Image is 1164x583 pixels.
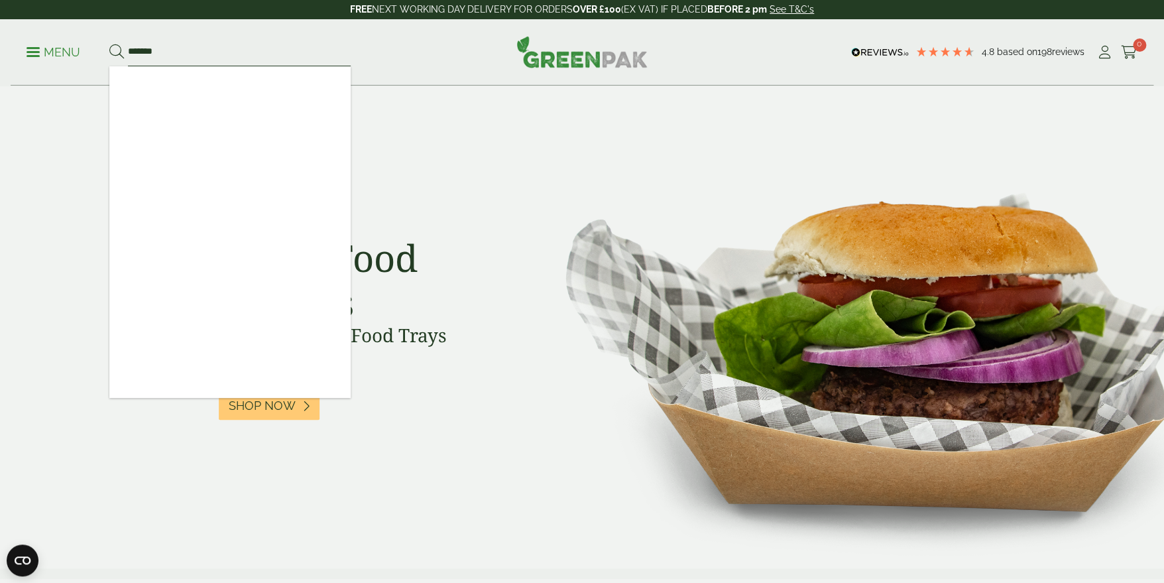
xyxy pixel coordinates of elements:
[7,545,38,576] button: Open CMP widget
[219,324,517,347] h3: Wide Range of Food Trays
[573,4,621,15] strong: OVER £100
[707,4,767,15] strong: BEFORE 2 pm
[1121,46,1137,59] i: Cart
[1096,46,1113,59] i: My Account
[516,36,648,68] img: GreenPak Supplies
[219,216,517,234] p: Kraft Burger Tray
[524,86,1164,568] img: Street Food Classics
[229,399,296,413] span: Shop Now
[851,48,909,57] img: REVIEWS.io
[350,4,372,15] strong: FREE
[770,4,814,15] a: See T&C's
[1133,38,1146,52] span: 0
[915,46,975,58] div: 4.79 Stars
[1121,42,1137,62] a: 0
[1037,46,1052,57] span: 198
[219,391,320,420] a: Shop Now
[982,46,997,57] span: 4.8
[219,235,517,324] h2: Street Food Classics
[1052,46,1084,57] span: reviews
[997,46,1037,57] span: Based on
[27,44,80,58] a: Menu
[27,44,80,60] p: Menu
